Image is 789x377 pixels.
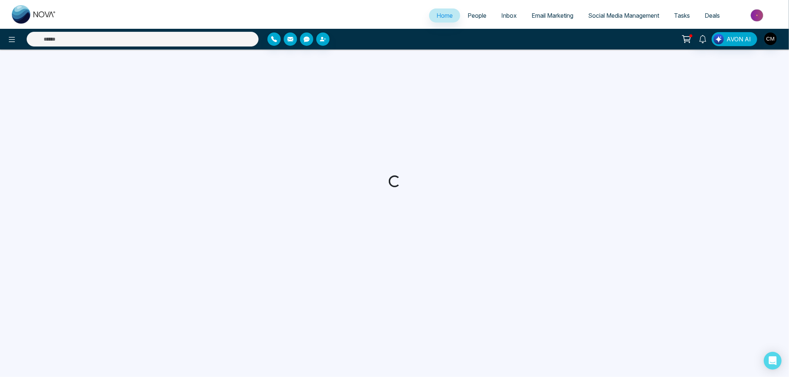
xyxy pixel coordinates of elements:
[524,8,581,23] a: Email Marketing
[460,8,494,23] a: People
[12,5,56,24] img: Nova CRM Logo
[436,12,453,19] span: Home
[764,352,782,370] div: Open Intercom Messenger
[726,35,751,44] span: AVON AI
[667,8,697,23] a: Tasks
[532,12,573,19] span: Email Marketing
[674,12,690,19] span: Tasks
[429,8,460,23] a: Home
[501,12,517,19] span: Inbox
[764,32,777,45] img: User Avatar
[494,8,524,23] a: Inbox
[697,8,727,23] a: Deals
[714,34,724,44] img: Lead Flow
[731,7,785,24] img: Market-place.gif
[588,12,659,19] span: Social Media Management
[712,32,757,46] button: AVON AI
[581,8,667,23] a: Social Media Management
[468,12,486,19] span: People
[705,12,720,19] span: Deals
